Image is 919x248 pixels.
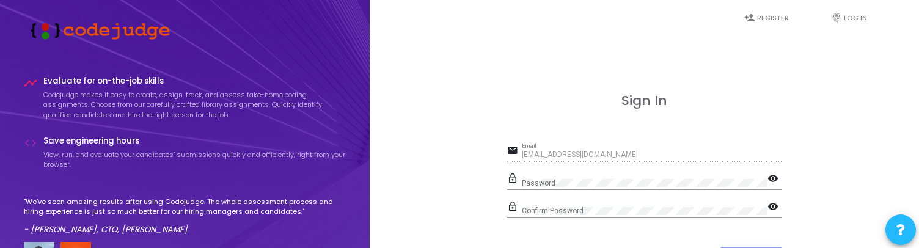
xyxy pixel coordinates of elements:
[819,4,892,32] a: fingerprintLog In
[507,93,782,109] h3: Sign In
[24,197,346,217] p: "We've seen amazing results after using Codejudge. The whole assessment process and hiring experi...
[24,224,188,235] em: - [PERSON_NAME], CTO, [PERSON_NAME]
[507,172,522,187] mat-icon: lock_outline
[507,144,522,159] mat-icon: email
[732,4,805,32] a: person_addRegister
[744,12,755,23] i: person_add
[831,12,842,23] i: fingerprint
[507,200,522,215] mat-icon: lock_outline
[43,136,346,146] h4: Save engineering hours
[522,151,782,159] input: Email
[767,200,782,215] mat-icon: visibility
[24,136,37,150] i: code
[24,76,37,90] i: timeline
[43,90,346,120] p: Codejudge makes it easy to create, assign, track, and assess take-home coding assignments. Choose...
[43,76,346,86] h4: Evaluate for on-the-job skills
[767,172,782,187] mat-icon: visibility
[43,150,346,170] p: View, run, and evaluate your candidates’ submissions quickly and efficiently, right from your bro...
